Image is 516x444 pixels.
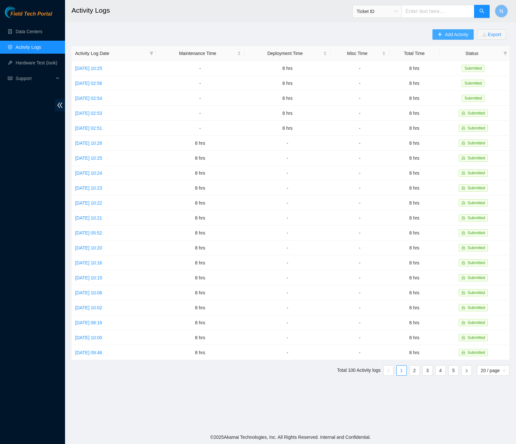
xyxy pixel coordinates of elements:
span: Ticket ID [357,7,398,16]
td: 8 hrs [245,121,330,136]
span: filter [502,48,509,58]
td: 8 hrs [389,345,440,360]
a: 5 [449,366,458,375]
a: [DATE] 10:20 [75,245,102,250]
input: Enter text here... [402,5,474,18]
span: Submitted [468,276,485,280]
td: - [245,181,330,195]
li: 1 [396,365,407,376]
a: [DATE] 10:25 [75,155,102,161]
td: - [330,76,389,91]
a: [DATE] 09:46 [75,350,102,355]
span: Submitted [468,111,485,115]
a: [DATE] 10:21 [75,215,102,221]
td: 8 hrs [245,106,330,121]
span: lock [461,306,465,310]
span: Submitted [468,290,485,295]
td: 8 hrs [389,225,440,240]
li: 5 [448,365,459,376]
td: 8 hrs [389,136,440,151]
td: 8 hrs [389,166,440,181]
td: 8 hrs [389,106,440,121]
a: [DATE] 10:15 [75,275,102,280]
span: Submitted [468,246,485,250]
span: Submitted [468,231,485,235]
td: 8 hrs [389,181,440,195]
a: 1 [397,366,406,375]
td: - [330,210,389,225]
a: Data Centers [16,29,42,34]
a: [DATE] 02:56 [75,81,102,86]
span: filter [503,51,507,55]
td: - [245,240,330,255]
td: - [330,270,389,285]
button: plusAdd Activity [432,29,473,40]
td: 8 hrs [156,345,245,360]
td: 8 hrs [156,255,245,270]
td: - [245,195,330,210]
footer: © 2025 Akamai Technologies, Inc. All Rights Reserved. Internal and Confidential. [65,430,516,444]
button: search [474,5,490,18]
td: - [330,195,389,210]
a: [DATE] 08:16 [75,320,102,325]
td: 8 hrs [156,151,245,166]
td: 8 hrs [245,61,330,76]
td: 8 hrs [389,61,440,76]
span: search [479,8,484,15]
span: lock [461,216,465,220]
span: Submitted [468,216,485,220]
td: 8 hrs [389,330,440,345]
span: read [8,76,12,81]
img: Akamai Technologies [5,7,33,18]
a: [DATE] 02:53 [75,111,102,116]
span: Submitted [468,320,485,325]
td: 8 hrs [156,210,245,225]
td: 8 hrs [156,181,245,195]
td: - [330,121,389,136]
span: lock [461,261,465,265]
td: - [330,181,389,195]
span: Activity Log Date [75,50,147,57]
td: - [330,151,389,166]
td: 8 hrs [156,315,245,330]
td: 8 hrs [389,315,440,330]
td: 8 hrs [245,76,330,91]
td: - [245,330,330,345]
a: [DATE] 10:00 [75,335,102,340]
a: [DATE] 10:02 [75,305,102,310]
span: lock [461,231,465,235]
a: [DATE] 10:16 [75,260,102,265]
li: Total 100 Activity logs [337,365,381,376]
td: 8 hrs [389,195,440,210]
td: 8 hrs [156,330,245,345]
td: 8 hrs [389,285,440,300]
td: - [156,121,245,136]
span: lock [461,126,465,130]
a: [DATE] 10:25 [75,66,102,71]
span: Field Tech Portal [10,11,52,17]
a: 3 [423,366,432,375]
td: - [330,225,389,240]
td: - [330,345,389,360]
span: lock [461,351,465,355]
span: N [499,7,503,15]
td: - [330,300,389,315]
td: 8 hrs [156,300,245,315]
span: Submitted [462,80,484,87]
a: [DATE] 02:54 [75,96,102,101]
li: Previous Page [383,365,394,376]
td: - [245,285,330,300]
span: Submitted [468,201,485,205]
td: - [156,91,245,106]
td: - [156,106,245,121]
span: Submitted [468,350,485,355]
td: 8 hrs [389,270,440,285]
span: lock [461,111,465,115]
span: 20 / page [481,366,506,375]
td: - [330,61,389,76]
button: N [495,5,508,18]
td: - [245,300,330,315]
span: Submitted [468,171,485,175]
span: lock [461,201,465,205]
span: plus [438,32,442,37]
